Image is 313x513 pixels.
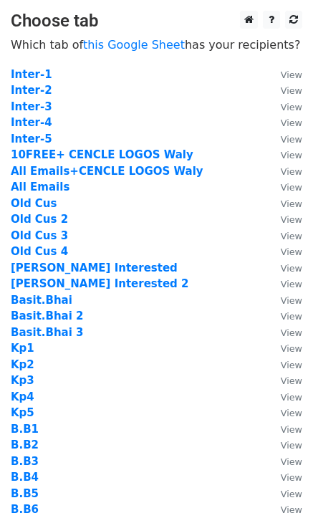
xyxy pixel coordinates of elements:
h3: Choose tab [11,11,302,32]
a: View [266,213,302,226]
a: B.B4 [11,471,39,484]
a: B.B5 [11,487,39,500]
small: View [281,246,302,257]
a: View [266,84,302,97]
a: View [266,229,302,242]
strong: Inter-5 [11,133,52,145]
small: View [281,182,302,193]
a: View [266,438,302,451]
small: View [281,263,302,274]
a: View [266,68,302,81]
a: 10FREE+ CENCLE LOGOS Waly [11,148,193,161]
small: View [281,118,302,128]
a: View [266,245,302,258]
a: View [266,116,302,129]
a: View [266,133,302,145]
a: View [266,100,302,113]
a: Kp5 [11,406,34,419]
small: View [281,327,302,338]
a: this Google Sheet [83,38,185,52]
small: View [281,69,302,80]
small: View [281,424,302,435]
a: Old Cus 2 [11,213,68,226]
small: View [281,360,302,370]
a: All Emails+CENCLE LOGOS Waly [11,165,203,178]
a: All Emails [11,181,69,193]
strong: B.B2 [11,438,39,451]
a: View [266,165,302,178]
strong: Inter-1 [11,68,52,81]
a: View [266,262,302,274]
a: View [266,294,302,307]
small: View [281,231,302,241]
a: Basit.Bhai 3 [11,326,84,339]
small: View [281,392,302,403]
a: View [266,342,302,355]
small: View [281,343,302,354]
a: View [266,277,302,290]
small: View [281,295,302,306]
a: View [266,197,302,210]
a: Kp2 [11,358,34,371]
small: View [281,375,302,386]
a: Kp4 [11,390,34,403]
small: View [281,279,302,289]
a: Inter-4 [11,116,52,129]
a: B.B1 [11,423,39,436]
a: Inter-3 [11,100,52,113]
a: Old Cus 4 [11,245,68,258]
a: Old Cus [11,197,57,210]
a: [PERSON_NAME] Interested 2 [11,277,189,290]
a: Old Cus 3 [11,229,68,242]
small: View [281,134,302,145]
small: View [281,102,302,112]
iframe: Chat Widget [241,444,313,513]
a: View [266,423,302,436]
a: Kp1 [11,342,34,355]
small: View [281,166,302,177]
a: [PERSON_NAME] Interested [11,262,178,274]
a: Basit.Bhai 2 [11,310,84,322]
a: View [266,148,302,161]
small: View [281,150,302,160]
a: View [266,358,302,371]
a: View [266,310,302,322]
a: Kp3 [11,374,34,387]
a: View [266,374,302,387]
a: Inter-2 [11,84,52,97]
a: Basit.Bhai [11,294,72,307]
a: View [266,390,302,403]
p: Which tab of has your recipients? [11,37,302,52]
a: View [266,326,302,339]
small: View [281,214,302,225]
small: View [281,408,302,418]
a: View [266,181,302,193]
a: B.B3 [11,455,39,468]
small: View [281,311,302,322]
small: View [281,440,302,451]
small: View [281,85,302,96]
small: View [281,198,302,209]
